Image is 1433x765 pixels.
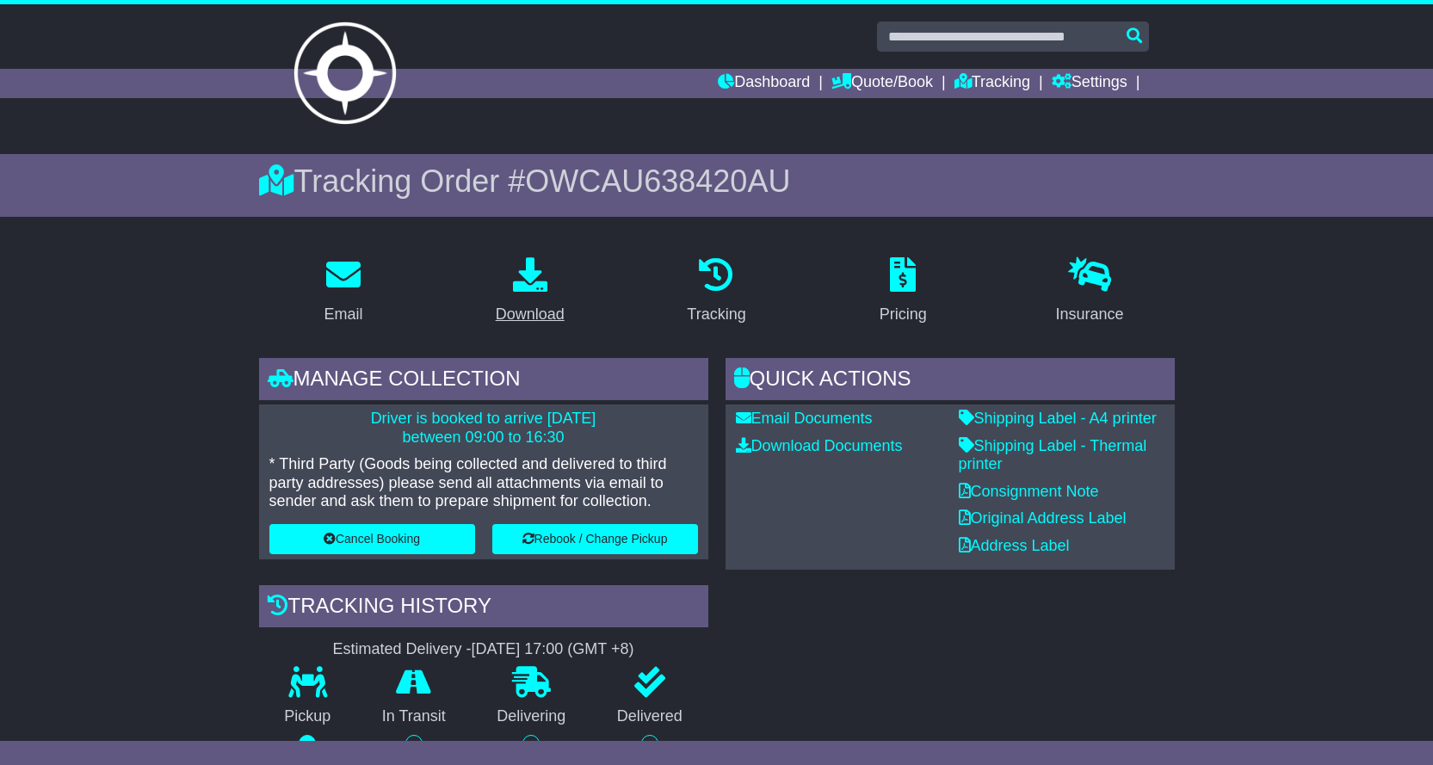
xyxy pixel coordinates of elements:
a: Pricing [868,251,938,332]
div: Insurance [1056,303,1124,326]
a: Address Label [959,537,1070,554]
div: Manage collection [259,358,708,404]
p: In Transit [356,707,472,726]
p: Driver is booked to arrive [DATE] between 09:00 to 16:30 [269,410,698,447]
div: Tracking [687,303,745,326]
div: Tracking history [259,585,708,632]
a: Quote/Book [831,69,933,98]
a: Dashboard [718,69,810,98]
a: Original Address Label [959,509,1127,527]
a: Download [485,251,576,332]
a: Tracking [954,69,1030,98]
span: OWCAU638420AU [525,163,790,199]
div: Tracking Order # [259,163,1175,200]
div: Email [324,303,362,326]
a: Download Documents [736,437,903,454]
a: Shipping Label - A4 printer [959,410,1157,427]
a: Shipping Label - Thermal printer [959,437,1147,473]
button: Cancel Booking [269,524,475,554]
div: Estimated Delivery - [259,640,708,659]
div: Pricing [880,303,927,326]
div: Quick Actions [726,358,1175,404]
a: Email [312,251,374,332]
button: Rebook / Change Pickup [492,524,698,554]
a: Insurance [1045,251,1135,332]
p: * Third Party (Goods being collected and delivered to third party addresses) please send all atta... [269,455,698,511]
a: Tracking [676,251,757,332]
p: Pickup [259,707,357,726]
div: [DATE] 17:00 (GMT +8) [472,640,634,659]
a: Email Documents [736,410,873,427]
div: Download [496,303,565,326]
p: Delivered [591,707,708,726]
p: Delivering [472,707,592,726]
a: Settings [1052,69,1127,98]
a: Consignment Note [959,483,1099,500]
